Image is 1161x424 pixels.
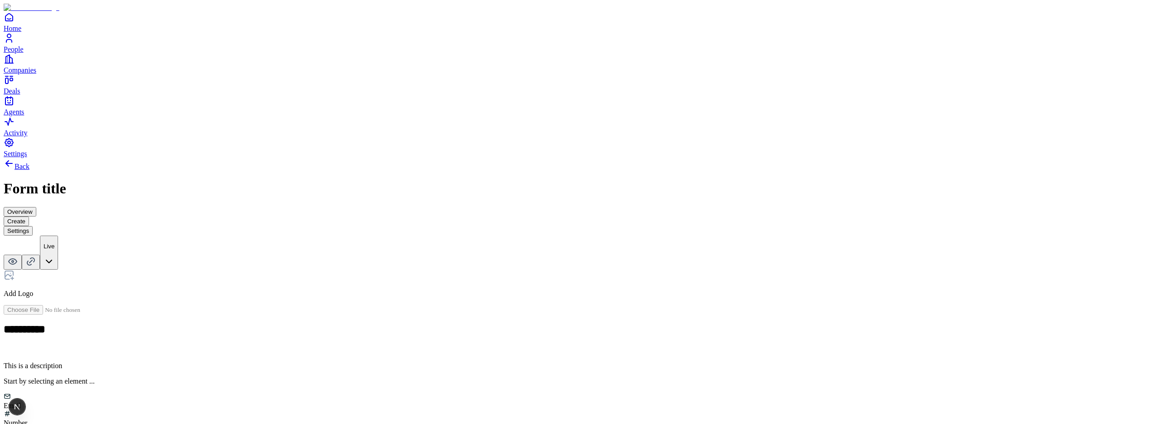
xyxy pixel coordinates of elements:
h1: Form title [4,180,1157,197]
p: Add Logo [4,290,1157,298]
a: Back [4,163,29,170]
a: Home [4,12,1157,32]
span: Settings [4,150,27,158]
button: Settings [4,226,33,236]
button: Overview [4,207,36,217]
span: Deals [4,87,20,95]
a: People [4,33,1157,53]
img: Item Brain Logo [4,4,59,12]
span: Companies [4,66,36,74]
span: Activity [4,129,27,137]
a: Settings [4,137,1157,158]
a: Deals [4,74,1157,95]
p: Start by selecting an element ... [4,377,1157,385]
div: Email [4,393,1157,410]
div: Email [4,402,1157,410]
span: People [4,45,24,53]
a: Agents [4,95,1157,116]
a: Companies [4,54,1157,74]
a: Activity [4,116,1157,137]
button: Create [4,217,29,226]
span: Home [4,25,21,32]
p: This is a description [4,362,1157,370]
span: Agents [4,108,24,116]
